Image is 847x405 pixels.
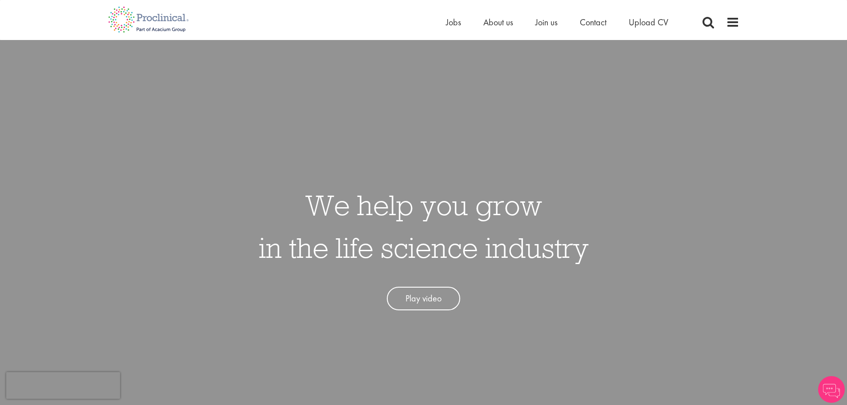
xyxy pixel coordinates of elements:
h1: We help you grow in the life science industry [259,184,589,269]
a: Play video [387,287,460,310]
a: Contact [580,16,606,28]
a: Jobs [446,16,461,28]
a: About us [483,16,513,28]
a: Join us [535,16,558,28]
img: Chatbot [818,376,845,403]
a: Upload CV [629,16,668,28]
